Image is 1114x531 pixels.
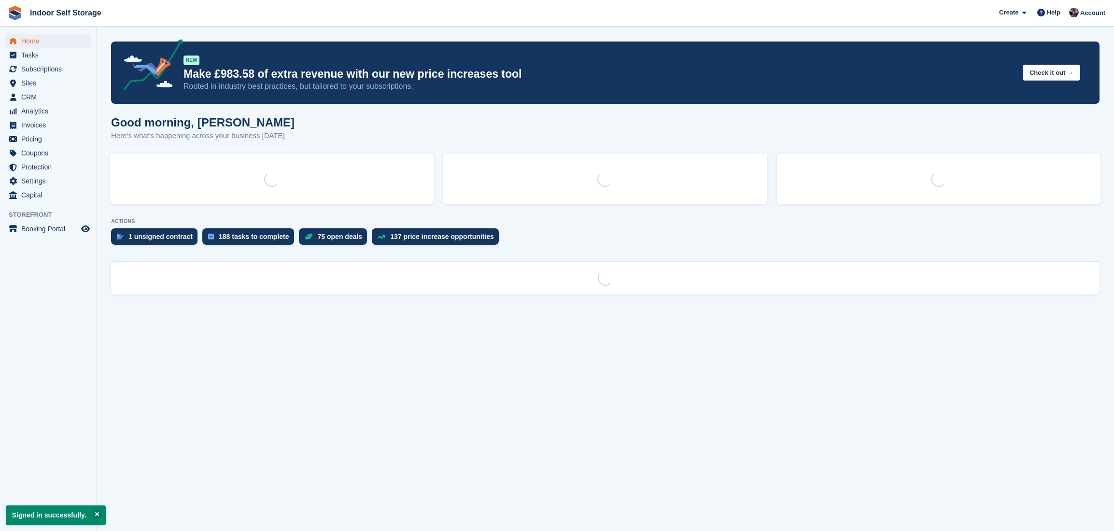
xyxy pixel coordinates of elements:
a: 188 tasks to complete [202,228,299,250]
span: CRM [21,90,79,104]
a: menu [5,160,91,174]
img: stora-icon-8386f47178a22dfd0bd8f6a31ec36ba5ce8667c1dd55bd0f319d3a0aa187defe.svg [8,6,22,20]
p: Signed in successfully. [6,505,106,525]
p: Here's what's happening across your business [DATE] [111,130,295,141]
p: Make £983.58 of extra revenue with our new price increases tool [183,67,1015,81]
span: Help [1047,8,1060,17]
span: Invoices [21,118,79,132]
img: price-adjustments-announcement-icon-8257ccfd72463d97f412b2fc003d46551f7dbcb40ab6d574587a9cd5c0d94... [115,39,183,94]
span: Booking Portal [21,222,79,236]
img: price_increase_opportunities-93ffe204e8149a01c8c9dc8f82e8f89637d9d84a8eef4429ea346261dce0b2c0.svg [378,235,385,239]
span: Create [999,8,1018,17]
a: 1 unsigned contract [111,228,202,250]
span: Pricing [21,132,79,146]
a: menu [5,62,91,76]
a: menu [5,132,91,146]
span: Settings [21,174,79,188]
img: Sandra Pomeroy [1069,8,1079,17]
a: menu [5,90,91,104]
img: deal-1b604bf984904fb50ccaf53a9ad4b4a5d6e5aea283cecdc64d6e3604feb123c2.svg [305,233,313,240]
a: menu [5,174,91,188]
img: task-75834270c22a3079a89374b754ae025e5fb1db73e45f91037f5363f120a921f8.svg [208,234,214,239]
span: Analytics [21,104,79,118]
h1: Good morning, [PERSON_NAME] [111,116,295,129]
span: Account [1080,8,1105,18]
img: contract_signature_icon-13c848040528278c33f63329250d36e43548de30e8caae1d1a13099fd9432cc5.svg [117,234,124,239]
span: Subscriptions [21,62,79,76]
a: 137 price increase opportunities [372,228,504,250]
p: ACTIONS [111,218,1100,224]
div: 137 price increase opportunities [390,233,494,240]
button: Check it out → [1023,65,1080,81]
span: Tasks [21,48,79,62]
div: NEW [183,56,199,65]
a: menu [5,76,91,90]
a: Preview store [80,223,91,235]
a: menu [5,34,91,48]
span: Home [21,34,79,48]
a: menu [5,104,91,118]
a: menu [5,146,91,160]
span: Storefront [9,210,96,220]
a: menu [5,222,91,236]
div: 1 unsigned contract [128,233,193,240]
span: Coupons [21,146,79,160]
a: menu [5,188,91,202]
a: Indoor Self Storage [26,5,105,21]
span: Protection [21,160,79,174]
a: menu [5,118,91,132]
a: 75 open deals [299,228,372,250]
p: Rooted in industry best practices, but tailored to your subscriptions. [183,81,1015,92]
a: menu [5,48,91,62]
span: Sites [21,76,79,90]
div: 75 open deals [318,233,363,240]
div: 188 tasks to complete [219,233,289,240]
span: Capital [21,188,79,202]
